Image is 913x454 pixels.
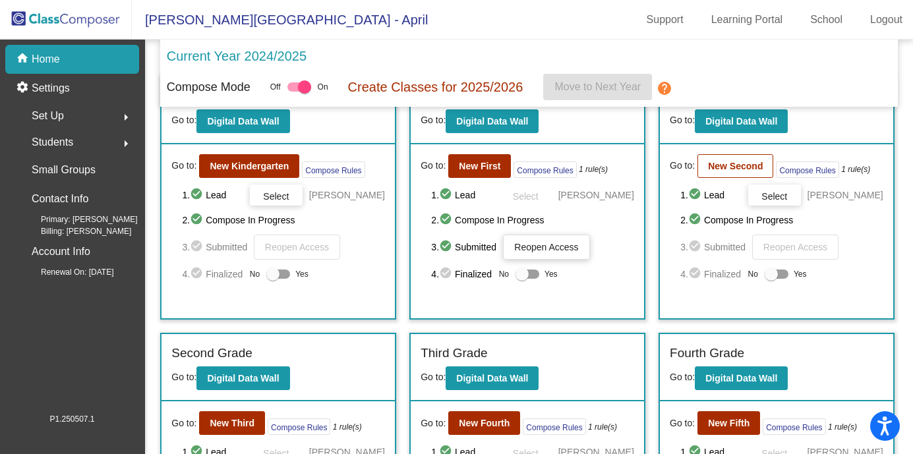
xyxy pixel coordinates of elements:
[167,78,250,96] p: Compose Mode
[210,418,254,428] b: New Third
[456,373,528,383] b: Digital Data Wall
[680,187,741,203] span: 1. Lead
[657,80,673,96] mat-icon: help
[250,184,303,206] button: Select
[554,81,641,92] span: Move to Next Year
[763,242,827,252] span: Reopen Access
[167,46,307,66] p: Current Year 2024/2025
[439,239,455,255] mat-icon: check_circle
[421,372,446,382] span: Go to:
[32,80,70,96] p: Settings
[688,266,704,282] mat-icon: check_circle
[32,133,73,152] span: Students
[545,266,558,282] span: Yes
[32,161,96,179] p: Small Groups
[199,154,299,178] button: New Kindergarten
[794,266,807,282] span: Yes
[333,421,362,433] i: 1 rule(s)
[207,373,279,383] b: Digital Data Wall
[670,416,695,430] span: Go to:
[439,266,455,282] mat-icon: check_circle
[171,416,196,430] span: Go to:
[171,115,196,125] span: Go to:
[670,159,695,173] span: Go to:
[748,268,758,280] span: No
[210,161,289,171] b: New Kindergarten
[118,109,134,125] mat-icon: arrow_right
[697,411,760,435] button: New Fifth
[708,161,763,171] b: New Second
[32,242,90,261] p: Account Info
[20,266,113,278] span: Renewal On: [DATE]
[431,212,634,228] span: 2. Compose In Progress
[348,77,523,97] p: Create Classes for 2025/2026
[263,191,289,202] span: Select
[199,411,265,435] button: New Third
[196,109,289,133] button: Digital Data Wall
[431,187,492,203] span: 1. Lead
[688,212,704,228] mat-icon: check_circle
[588,421,617,433] i: 1 rule(s)
[118,136,134,152] mat-icon: arrow_right
[171,344,252,363] label: Second Grade
[763,418,825,435] button: Compose Rules
[499,268,509,280] span: No
[514,161,576,178] button: Compose Rules
[20,225,131,237] span: Billing: [PERSON_NAME]
[808,188,883,202] span: [PERSON_NAME]
[705,373,777,383] b: Digital Data Wall
[828,421,857,433] i: 1 rule(s)
[695,366,788,390] button: Digital Data Wall
[182,212,385,228] span: 2. Compose In Progress
[705,116,777,127] b: Digital Data Wall
[182,266,243,282] span: 4. Finalized
[132,9,428,30] span: [PERSON_NAME][GEOGRAPHIC_DATA] - April
[514,242,578,252] span: Reopen Access
[503,235,589,260] button: Reopen Access
[309,188,385,202] span: [PERSON_NAME]
[459,161,500,171] b: New First
[456,116,528,127] b: Digital Data Wall
[636,9,694,30] a: Support
[421,416,446,430] span: Go to:
[752,235,839,260] button: Reopen Access
[295,266,309,282] span: Yes
[171,159,196,173] span: Go to:
[670,115,695,125] span: Go to:
[20,213,138,225] span: Primary: [PERSON_NAME]
[448,411,520,435] button: New Fourth
[16,80,32,96] mat-icon: settings
[190,187,206,203] mat-icon: check_circle
[182,187,243,203] span: 1. Lead
[448,154,511,178] button: New First
[182,239,247,255] span: 3. Submitted
[16,51,32,67] mat-icon: home
[250,268,260,280] span: No
[265,242,329,252] span: Reopen Access
[670,344,744,363] label: Fourth Grade
[196,366,289,390] button: Digital Data Wall
[421,344,487,363] label: Third Grade
[499,184,552,206] button: Select
[190,212,206,228] mat-icon: check_circle
[254,235,340,260] button: Reopen Access
[268,418,330,435] button: Compose Rules
[171,372,196,382] span: Go to:
[701,9,794,30] a: Learning Portal
[431,266,492,282] span: 4. Finalized
[543,74,652,100] button: Move to Next Year
[748,184,801,206] button: Select
[860,9,913,30] a: Logout
[190,266,206,282] mat-icon: check_circle
[318,81,328,93] span: On
[421,115,446,125] span: Go to:
[207,116,279,127] b: Digital Data Wall
[270,81,281,93] span: Off
[688,187,704,203] mat-icon: check_circle
[439,212,455,228] mat-icon: check_circle
[697,154,773,178] button: New Second
[670,372,695,382] span: Go to:
[32,190,88,208] p: Contact Info
[431,239,496,255] span: 3. Submitted
[459,418,510,428] b: New Fourth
